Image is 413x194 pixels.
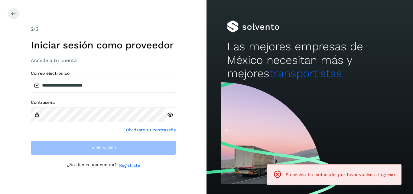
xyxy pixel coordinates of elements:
[269,67,342,80] span: transportistas
[90,146,116,150] span: Inicia sesión
[286,172,396,177] span: Su sesión ha caducado, por favor vuelva a ingresar.
[119,162,140,169] a: Regístrate
[31,58,176,63] h3: Accede a tu cuenta
[31,71,176,76] label: Correo electrónico
[31,39,176,51] h1: Iniciar sesión como proveedor
[126,127,176,133] a: Olvidaste tu contraseña
[67,162,117,169] p: ¿No tienes una cuenta?
[227,40,392,80] h2: Las mejores empresas de México necesitan más y mejores
[31,25,176,33] div: /2
[31,100,176,105] label: Contraseña
[31,26,34,32] span: 2
[31,140,176,155] button: Inicia sesión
